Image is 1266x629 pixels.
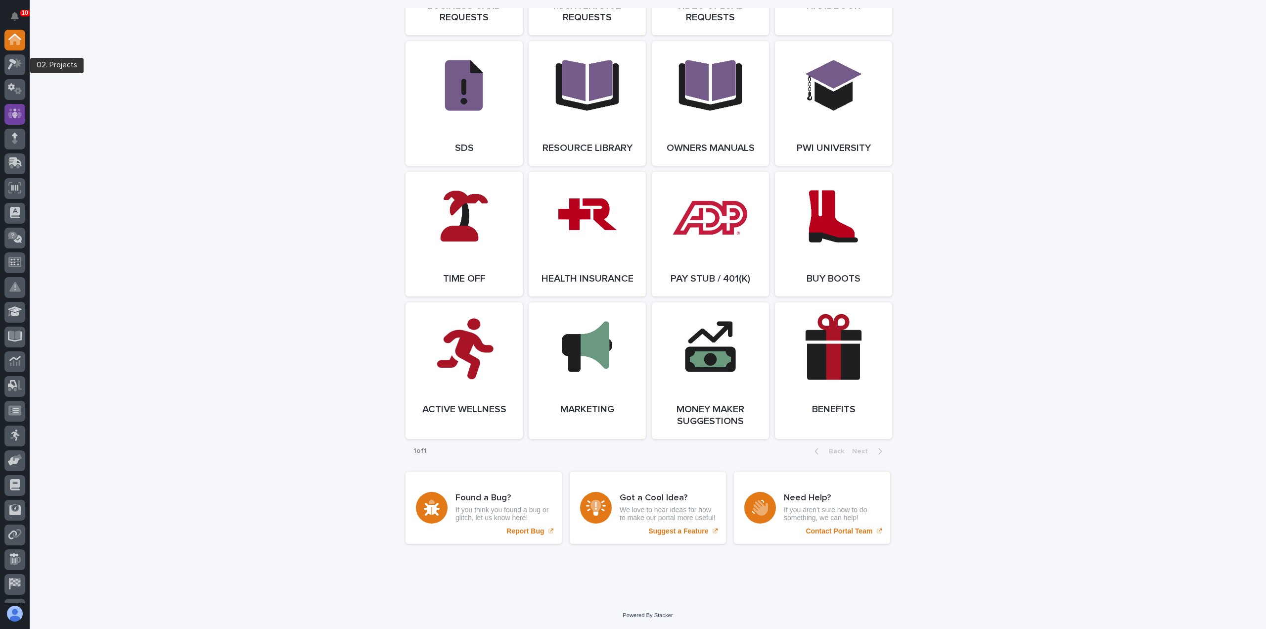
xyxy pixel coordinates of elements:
a: PWI University [775,41,892,166]
button: Notifications [4,6,25,27]
a: Benefits [775,302,892,439]
button: Next [848,447,890,456]
button: users-avatar [4,603,25,624]
a: Report Bug [406,472,562,544]
a: Buy Boots [775,172,892,296]
h3: Found a Bug? [455,493,551,504]
div: Notifications10 [12,12,25,28]
p: 10 [22,9,28,16]
a: Pay Stub / 401(k) [652,172,769,296]
button: Back [807,447,848,456]
p: If you think you found a bug or glitch, let us know here! [455,506,551,523]
a: Health Insurance [529,172,646,296]
a: Money Maker Suggestions [652,302,769,439]
p: Contact Portal Team [806,527,872,535]
h3: Need Help? [784,493,880,504]
p: 1 of 1 [406,439,435,463]
a: Marketing [529,302,646,439]
p: We love to hear ideas for how to make our portal more useful! [620,506,716,523]
a: Owners Manuals [652,41,769,166]
a: Contact Portal Team [734,472,890,544]
span: Next [852,448,874,455]
a: SDS [406,41,523,166]
p: Suggest a Feature [648,527,708,535]
a: Suggest a Feature [570,472,726,544]
span: Back [823,448,844,455]
h3: Got a Cool Idea? [620,493,716,504]
p: Report Bug [506,527,544,535]
a: Active Wellness [406,302,523,439]
p: If you aren't sure how to do something, we can help! [784,506,880,523]
a: Powered By Stacker [623,612,673,618]
a: Resource Library [529,41,646,166]
a: Time Off [406,172,523,296]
